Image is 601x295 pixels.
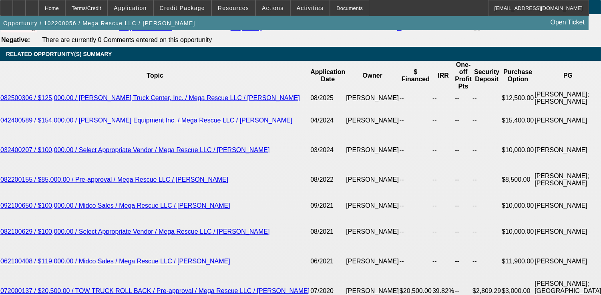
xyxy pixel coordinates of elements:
[454,135,472,165] td: --
[399,195,432,217] td: --
[454,165,472,195] td: --
[114,5,147,11] span: Application
[501,90,534,106] td: $12,500.00
[399,61,432,90] th: $ Financed
[212,0,255,16] button: Resources
[3,20,195,26] span: Opportunity / 102200056 / Mega Rescue LLC / [PERSON_NAME]
[432,247,454,276] td: --
[346,106,399,135] td: [PERSON_NAME]
[454,61,472,90] th: One-off Profit Pts
[501,217,534,247] td: $10,000.00
[432,90,454,106] td: --
[432,61,454,90] th: IRR
[262,5,284,11] span: Actions
[0,258,230,265] a: 062100408 / $119,000.00 / Midco Sales / Mega Rescue LLC / [PERSON_NAME]
[0,202,230,209] a: 092100650 / $100,000.00 / Midco Sales / Mega Rescue LLC / [PERSON_NAME]
[454,90,472,106] td: --
[310,217,346,247] td: 08/2021
[346,135,399,165] td: [PERSON_NAME]
[0,117,292,124] a: 042400589 / $154,000.00 / [PERSON_NAME] Equipment Inc. / Mega Rescue LLC / [PERSON_NAME]
[432,106,454,135] td: --
[291,0,330,16] button: Activities
[346,247,399,276] td: [PERSON_NAME]
[399,247,432,276] td: --
[472,165,501,195] td: --
[432,195,454,217] td: --
[501,135,534,165] td: $10,000.00
[472,90,501,106] td: --
[454,106,472,135] td: --
[501,165,534,195] td: $8,500.00
[218,5,249,11] span: Resources
[472,195,501,217] td: --
[472,61,501,90] th: Security Deposit
[310,165,346,195] td: 08/2022
[0,287,310,294] a: 072000137 / $20,500.00 / TOW TRUCK ROLL BACK / Pre-approval / Mega Rescue LLC / [PERSON_NAME]
[0,146,269,153] a: 032400207 / $100,000.00 / Select Appropriate Vendor / Mega Rescue LLC / [PERSON_NAME]
[310,61,346,90] th: Application Date
[346,195,399,217] td: [PERSON_NAME]
[399,135,432,165] td: --
[346,90,399,106] td: [PERSON_NAME]
[310,106,346,135] td: 04/2024
[432,135,454,165] td: --
[501,247,534,276] td: $11,900.00
[0,176,228,183] a: 082200155 / $85,000.00 / Pre-approval / Mega Rescue LLC / [PERSON_NAME]
[346,61,399,90] th: Owner
[399,90,432,106] td: --
[310,135,346,165] td: 03/2024
[310,195,346,217] td: 09/2021
[454,195,472,217] td: --
[42,36,212,43] span: There are currently 0 Comments entered on this opportunity
[0,228,269,235] a: 082100629 / $100,000.00 / Select Appropriate Vendor / Mega Rescue LLC / [PERSON_NAME]
[501,61,534,90] th: Purchase Option
[310,90,346,106] td: 08/2025
[472,217,501,247] td: --
[1,36,30,43] b: Negative:
[547,16,588,29] a: Open Ticket
[160,5,205,11] span: Credit Package
[0,94,300,101] a: 082500306 / $125,000.00 / [PERSON_NAME] Truck Center, Inc. / Mega Rescue LLC / [PERSON_NAME]
[399,217,432,247] td: --
[6,51,112,57] span: RELATED OPPORTUNITY(S) SUMMARY
[454,217,472,247] td: --
[472,247,501,276] td: --
[472,106,501,135] td: --
[399,106,432,135] td: --
[501,106,534,135] td: $15,400.00
[346,217,399,247] td: [PERSON_NAME]
[501,195,534,217] td: $10,000.00
[432,217,454,247] td: --
[310,247,346,276] td: 06/2021
[432,165,454,195] td: --
[108,0,153,16] button: Application
[297,5,324,11] span: Activities
[346,165,399,195] td: [PERSON_NAME]
[472,135,501,165] td: --
[454,247,472,276] td: --
[154,0,211,16] button: Credit Package
[399,165,432,195] td: --
[256,0,290,16] button: Actions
